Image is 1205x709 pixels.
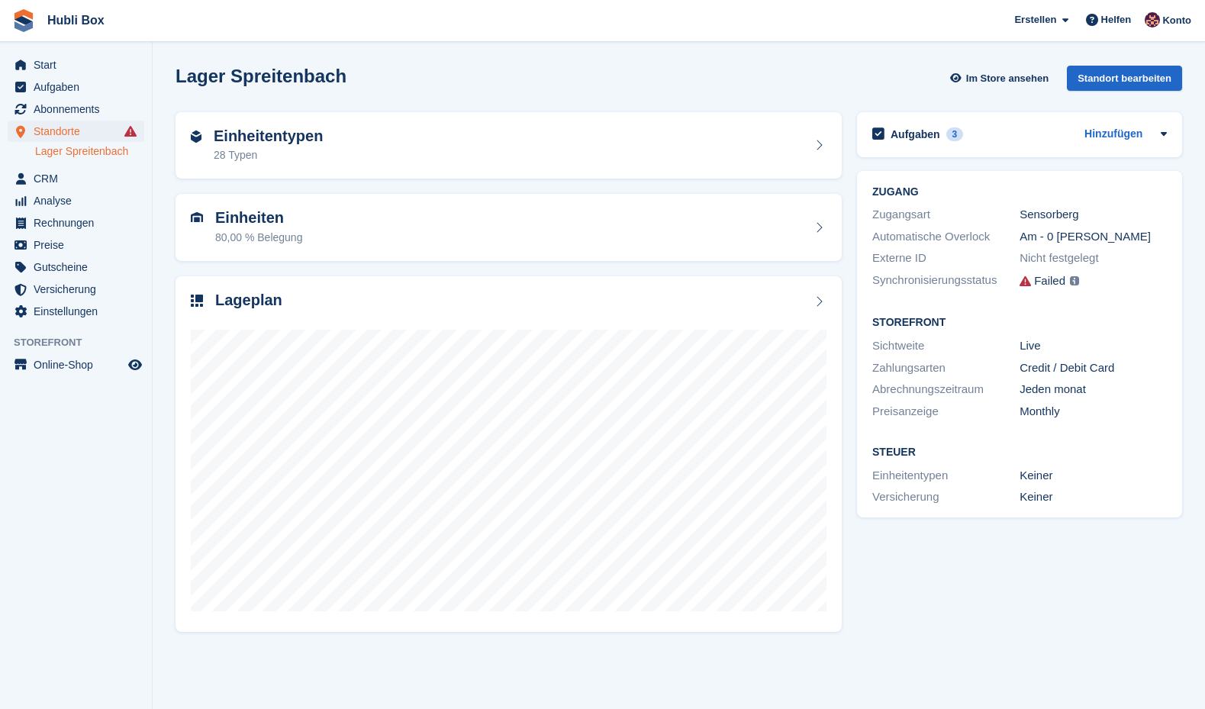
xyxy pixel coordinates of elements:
div: Keiner [1020,488,1167,506]
a: menu [8,256,144,278]
a: menu [8,234,144,256]
div: Monthly [1020,403,1167,421]
div: Jeden monat [1020,381,1167,398]
div: Live [1020,337,1167,355]
a: menu [8,190,144,211]
div: Zahlungsarten [872,359,1020,377]
div: Zugangsart [872,206,1020,224]
div: 28 Typen [214,147,323,163]
div: Keiner [1020,467,1167,485]
div: 3 [946,127,964,141]
span: Storefront [14,335,152,350]
a: Speisekarte [8,354,144,375]
span: Erstellen [1014,12,1056,27]
div: Sichtweite [872,337,1020,355]
h2: Einheitentypen [214,127,323,145]
img: stora-icon-8386f47178a22dfd0bd8f6a31ec36ba5ce8667c1dd55bd0f319d3a0aa187defe.svg [12,9,35,32]
h2: ZUGANG [872,186,1167,198]
a: menu [8,121,144,142]
a: menu [8,212,144,234]
span: Analyse [34,190,125,211]
span: Konto [1162,13,1191,28]
a: menu [8,301,144,322]
a: Hinzufügen [1084,126,1142,143]
div: Credit / Debit Card [1020,359,1167,377]
a: Einheitentypen 28 Typen [176,112,842,179]
a: Lageplan [176,276,842,633]
span: CRM [34,168,125,189]
a: menu [8,168,144,189]
span: Versicherung [34,279,125,300]
h2: Lager Spreitenbach [176,66,346,86]
span: Im Store ansehen [966,71,1049,86]
h2: Aufgaben [891,127,940,141]
a: Standort bearbeiten [1067,66,1182,97]
span: Start [34,54,125,76]
div: Am - 0 [PERSON_NAME] [1020,228,1167,246]
h2: Lageplan [215,292,282,309]
a: Hubli Box [41,8,111,33]
h2: Storefront [872,317,1167,329]
h2: Einheiten [215,209,302,227]
div: Einheitentypen [872,467,1020,485]
a: menu [8,98,144,120]
span: Helfen [1101,12,1132,27]
a: menu [8,76,144,98]
div: Failed [1034,272,1065,290]
div: Externe ID [872,250,1020,267]
span: Preise [34,234,125,256]
div: Synchronisierungsstatus [872,272,1020,291]
a: menu [8,279,144,300]
img: unit-type-icn-2b2737a686de81e16bb02015468b77c625bbabd49415b5ef34ead5e3b44a266d.svg [191,131,201,143]
div: Abrechnungszeitraum [872,381,1020,398]
img: unit-icn-7be61d7bf1b0ce9d3e12c5938cc71ed9869f7b940bace4675aadf7bd6d80202e.svg [191,212,203,223]
div: Versicherung [872,488,1020,506]
div: Standort bearbeiten [1067,66,1182,91]
span: Online-Shop [34,354,125,375]
span: Abonnements [34,98,125,120]
span: Gutscheine [34,256,125,278]
a: Lager Spreitenbach [35,144,144,159]
span: Standorte [34,121,125,142]
img: map-icn-33ee37083ee616e46c38cad1a60f524a97daa1e2b2c8c0bc3eb3415660979fc1.svg [191,295,203,307]
div: 80,00 % Belegung [215,230,302,246]
img: icon-info-grey-7440780725fd019a000dd9b08b2336e03edf1995a4989e88bcd33f0948082b44.svg [1070,276,1079,285]
div: Automatische Overlock [872,228,1020,246]
a: Im Store ansehen [949,66,1055,91]
a: Einheiten 80,00 % Belegung [176,194,842,261]
span: Aufgaben [34,76,125,98]
h2: Steuer [872,446,1167,459]
i: Es sind Fehler bei der Synchronisierung von Smart-Einträgen aufgetreten [124,125,137,137]
img: finn [1145,12,1160,27]
div: Sensorberg [1020,206,1167,224]
div: Preisanzeige [872,403,1020,421]
div: Nicht festgelegt [1020,250,1167,267]
a: Vorschau-Shop [126,356,144,374]
span: Rechnungen [34,212,125,234]
a: menu [8,54,144,76]
span: Einstellungen [34,301,125,322]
